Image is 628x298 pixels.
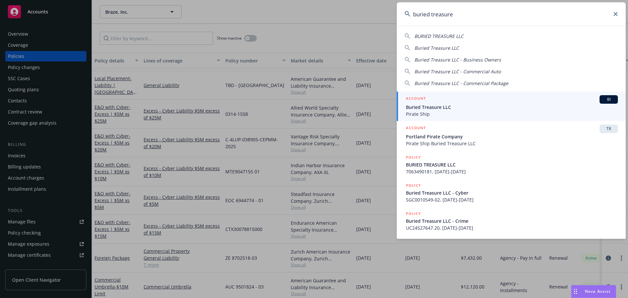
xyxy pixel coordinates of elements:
button: Nova Assist [571,285,616,298]
span: Pirate Ship Buried Treasure LLC [406,140,618,147]
h5: POLICY [406,238,421,245]
h5: ACCOUNT [406,95,426,103]
a: POLICYBuried Treasure LLC - CrimeUC24527647.20, [DATE]-[DATE] [397,207,626,235]
span: Buried Treasure LLC [414,45,459,51]
span: UC24527647.20, [DATE]-[DATE] [406,224,618,231]
span: BI [602,96,615,102]
input: Search... [397,2,626,26]
span: Pirate Ship [406,111,618,117]
span: Buried Treasure LLC - Crime [406,218,618,224]
span: Buried Treasure LLC - Commercial Package [414,80,508,86]
h5: POLICY [406,154,421,161]
h5: ACCOUNT [406,125,426,132]
span: SGC0010549-02, [DATE]-[DATE] [406,196,618,203]
h5: POLICY [406,182,421,189]
span: Portland Pirate Company [406,133,618,140]
a: ACCOUNTBIBuried Treasure LLCPirate Ship [397,92,626,121]
span: Buried Treasure LLC - Cyber [406,189,618,196]
span: TR [602,126,615,132]
span: Nova Assist [585,289,611,294]
a: ACCOUNTTRPortland Pirate CompanyPirate Ship Buried Treasure LLC [397,121,626,150]
a: POLICYBuried Treasure LLC - CyberSGC0010549-02, [DATE]-[DATE] [397,179,626,207]
a: POLICYBURIED TREASURE LLC7063490181, [DATE]-[DATE] [397,150,626,179]
a: POLICY [397,235,626,263]
span: 7063490181, [DATE]-[DATE] [406,168,618,175]
h5: POLICY [406,210,421,217]
span: Buried Treasure LLC [406,104,618,111]
span: Buried Treasure LLC - Business Owners [414,57,501,63]
span: BURIED TREASURE LLC [414,33,463,39]
span: Buried Treasure LLC - Commercial Auto [414,68,501,75]
span: BURIED TREASURE LLC [406,161,618,168]
div: Drag to move [571,285,580,298]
